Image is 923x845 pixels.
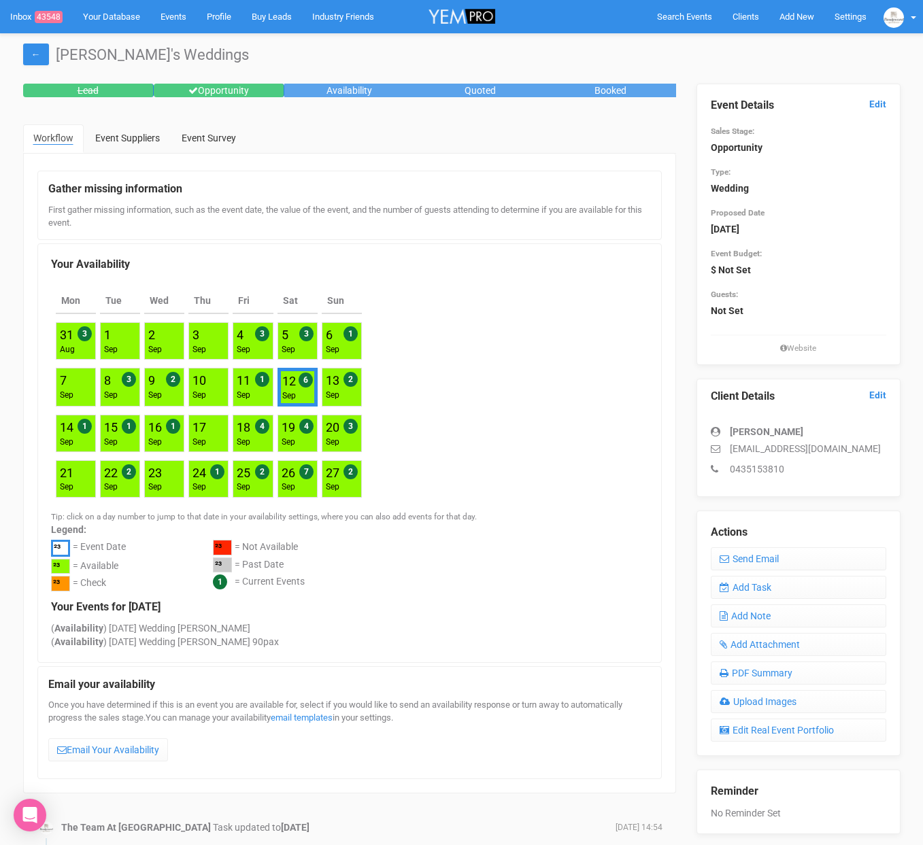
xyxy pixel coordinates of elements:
div: ²³ [213,540,232,555]
div: ( ) [DATE] Wedding [PERSON_NAME] [51,621,648,635]
a: 12 [282,374,296,388]
a: 9 [148,373,155,387]
strong: [PERSON_NAME] [730,426,803,437]
div: Sep [192,344,206,356]
small: Event Budget: [711,249,762,258]
div: Sep [60,390,73,401]
legend: Reminder [711,784,886,799]
strong: Availability [54,636,103,647]
a: PDF Summary [711,661,886,685]
span: 2 [343,464,358,479]
div: ²³ [51,576,70,591]
div: Sep [326,344,339,356]
span: Task updated to [213,822,309,833]
div: Sep [192,481,206,493]
div: Sep [148,481,162,493]
small: Sales Stage: [711,126,754,136]
legend: Email your availability [48,677,651,693]
a: 16 [148,420,162,434]
span: 1 [78,419,92,434]
a: 17 [192,420,206,434]
a: 21 [60,466,73,480]
span: 43548 [35,11,63,23]
div: = Past Date [235,557,284,575]
div: = Check [73,576,106,593]
small: Proposed Date [711,208,765,218]
th: Sat [278,288,318,314]
span: 6 [299,373,313,387]
a: 27 [326,466,339,480]
span: Add New [779,12,814,22]
div: Quoted [415,84,546,97]
a: Event Suppliers [85,124,170,152]
legend: Your Events for [DATE] [51,600,648,615]
a: 11 [237,373,250,387]
a: 8 [104,373,111,387]
span: 7 [299,464,314,479]
span: Search Events [657,12,712,22]
a: Event Survey [171,124,246,152]
div: Sep [60,436,73,448]
a: 19 [282,420,295,434]
div: Availability [284,84,415,97]
a: 31 [60,328,73,342]
a: 1 [104,328,111,342]
a: email templates [271,712,333,723]
a: 2 [148,328,155,342]
span: 2 [122,464,136,479]
div: ( ) [DATE] Wedding [PERSON_NAME] 90pax [51,635,648,649]
span: 1 [210,464,224,479]
div: Sep [282,344,295,356]
a: Add Task [711,576,886,599]
strong: Opportunity [711,142,762,153]
div: ²³ [51,559,70,574]
a: ← [23,44,49,65]
strong: Wedding [711,183,749,194]
div: Sep [237,344,250,356]
div: Sep [148,344,162,356]
span: 1 [255,372,269,387]
small: Website [711,343,886,354]
strong: [DATE] [711,224,739,235]
a: Upload Images [711,690,886,713]
span: 1 [213,574,227,589]
div: Sep [237,481,250,493]
div: ²³ [51,540,70,557]
a: 15 [104,420,118,434]
div: = Not Available [235,540,298,557]
a: 10 [192,373,206,387]
a: 26 [282,466,295,480]
a: Workflow [23,124,84,153]
th: Sun [322,288,362,314]
div: Sep [192,436,206,448]
a: 23 [148,466,162,480]
legend: Your Availability [51,257,648,273]
legend: Client Details [711,389,886,404]
span: 1 [122,419,136,434]
a: 22 [104,466,118,480]
div: Opportunity [154,84,284,97]
div: Sep [148,436,162,448]
div: ²³ [213,557,232,573]
div: First gather missing information, such as the event date, the value of the event, and the number ... [48,204,651,229]
a: 6 [326,328,333,342]
div: Sep [282,390,296,402]
div: Aug [60,344,75,356]
span: You can manage your availability in your settings. [146,712,393,723]
span: 3 [299,326,314,341]
div: Sep [104,481,118,493]
div: Sep [237,390,250,401]
div: Sep [326,390,339,401]
img: BGLogo.jpg [884,7,904,28]
small: Tip: click on a day number to jump to that date in your availability settings, where you can also... [51,512,477,521]
span: 3 [78,326,92,341]
strong: The Team At [GEOGRAPHIC_DATA] [61,822,211,833]
span: 2 [166,372,180,387]
a: Add Attachment [711,633,886,656]
a: 20 [326,420,339,434]
span: 3 [122,372,136,387]
a: Edit Real Event Portfolio [711,719,886,742]
div: = Available [73,559,118,576]
a: 4 [237,328,244,342]
div: Sep [60,481,73,493]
